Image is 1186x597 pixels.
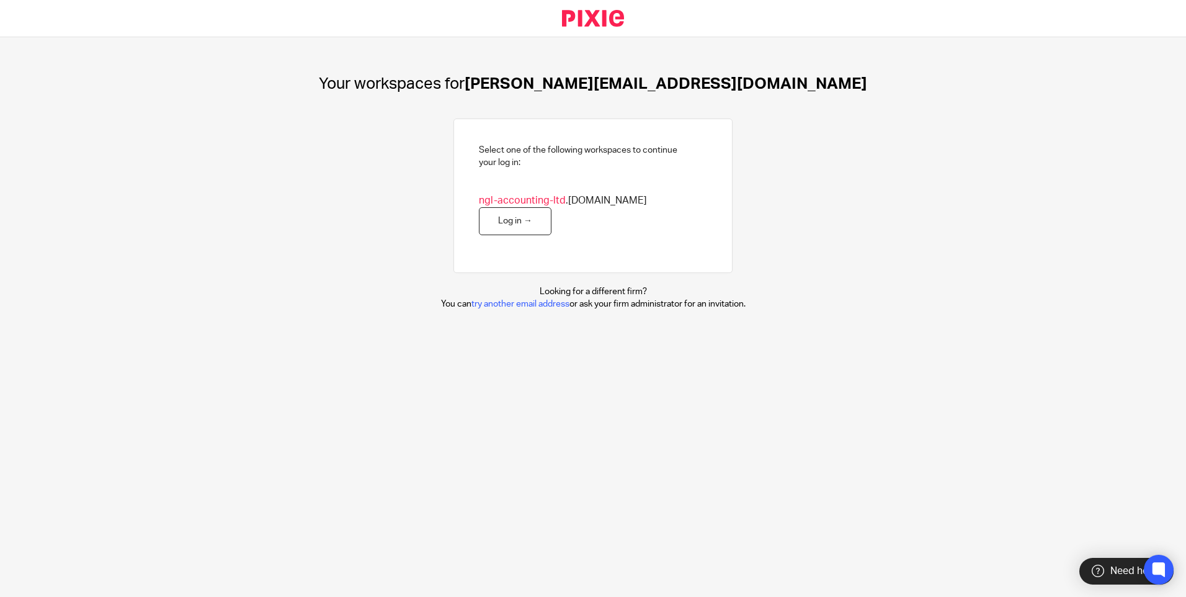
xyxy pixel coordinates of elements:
p: Looking for a different firm? You can or ask your firm administrator for an invitation. [441,285,746,311]
a: Log in → [479,207,551,235]
h1: [PERSON_NAME][EMAIL_ADDRESS][DOMAIN_NAME] [319,74,867,94]
span: .[DOMAIN_NAME] [479,194,647,207]
a: try another email address [471,300,569,308]
span: ngl-accounting-ltd [479,195,566,205]
div: Need help? [1079,558,1174,585]
span: Your workspaces for [319,76,465,92]
h2: Select one of the following workspaces to continue your log in: [479,144,677,169]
